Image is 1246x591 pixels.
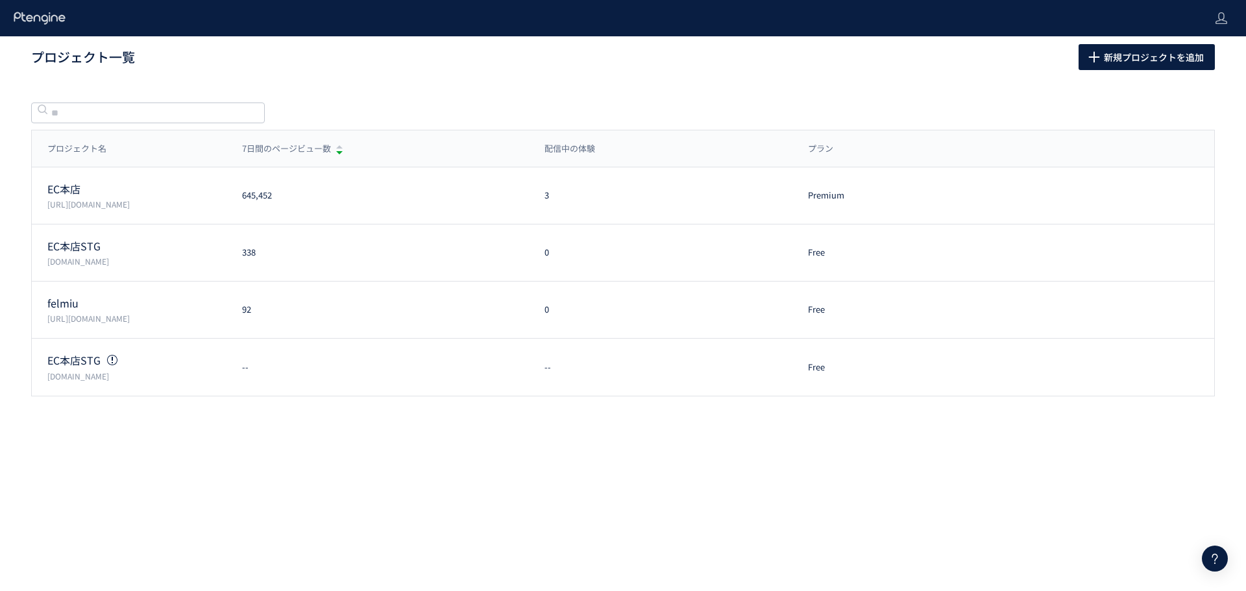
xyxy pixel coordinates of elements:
[792,304,1020,316] div: Free
[31,48,1050,67] h1: プロジェクト一覧
[544,143,595,155] span: 配信中の体験
[242,143,331,155] span: 7日間のページビュー数
[792,189,1020,202] div: Premium
[47,143,106,155] span: プロジェクト名
[529,189,793,202] div: 3
[226,304,529,316] div: 92
[1079,44,1215,70] button: 新規プロジェクトを追加
[792,247,1020,259] div: Free
[47,313,226,324] p: https://felmiu.com
[47,353,226,368] p: EC本店STG
[226,247,529,259] div: 338
[47,239,226,254] p: EC本店STG
[529,304,793,316] div: 0
[47,296,226,311] p: felmiu
[47,256,226,267] p: stg.etvos.com
[47,182,226,197] p: EC本店
[529,247,793,259] div: 0
[226,361,529,374] div: --
[1104,44,1204,70] span: 新規プロジェクトを追加
[226,189,529,202] div: 645,452
[47,199,226,210] p: https://etvos.com
[529,361,793,374] div: --
[792,361,1020,374] div: Free
[47,370,226,381] p: stg.etvos.com
[808,143,833,155] span: プラン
